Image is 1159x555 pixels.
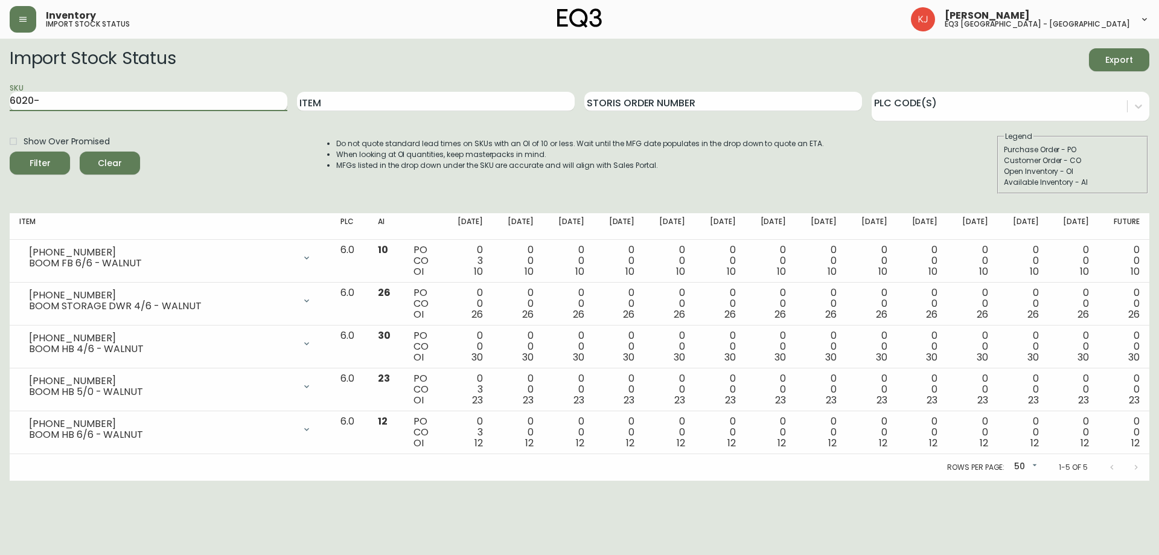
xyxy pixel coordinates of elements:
span: 23 [1078,393,1089,407]
div: 0 0 [1108,287,1140,320]
span: 26 [1128,307,1140,321]
div: 0 0 [907,245,938,277]
div: 0 0 [452,287,484,320]
span: 30 [926,350,937,364]
span: 30 [674,350,685,364]
span: 10 [828,265,837,278]
div: 0 0 [502,373,534,406]
div: 0 0 [704,245,736,277]
li: MFGs listed in the drop down under the SKU are accurate and will align with Sales Portal. [336,160,824,171]
div: 0 0 [907,373,938,406]
div: Purchase Order - PO [1004,144,1141,155]
div: 0 0 [604,373,635,406]
th: [DATE] [695,213,746,240]
div: 0 0 [1007,245,1039,277]
span: 30 [573,350,584,364]
span: 10 [474,265,483,278]
span: 10 [625,265,634,278]
span: 23 [775,393,786,407]
span: 23 [674,393,685,407]
th: [DATE] [846,213,897,240]
span: 30 [774,350,786,364]
div: [PHONE_NUMBER] [29,419,295,429]
span: 26 [573,307,584,321]
div: 0 0 [704,416,736,449]
div: 0 0 [755,373,787,406]
th: [DATE] [493,213,543,240]
span: 26 [774,307,786,321]
div: 0 0 [1007,287,1039,320]
span: Show Over Promised [24,135,110,148]
div: BOOM HB 6/6 - WALNUT [29,429,295,440]
span: 12 [1081,436,1089,450]
div: 0 0 [553,330,584,363]
div: 0 0 [1007,416,1039,449]
span: 23 [876,393,887,407]
li: Do not quote standard lead times on SKUs with an OI of 10 or less. Wait until the MFG date popula... [336,138,824,149]
span: 23 [472,393,483,407]
h2: Import Stock Status [10,48,176,71]
div: Filter [30,156,51,171]
span: 12 [777,436,786,450]
div: 0 0 [1058,373,1090,406]
div: 0 0 [553,287,584,320]
span: 30 [1128,350,1140,364]
div: BOOM HB 5/0 - WALNUT [29,387,295,397]
th: [DATE] [644,213,695,240]
td: 6.0 [331,326,368,368]
span: 10 [727,265,736,278]
div: 0 0 [1108,373,1140,406]
span: 12 [474,436,483,450]
span: OI [413,265,424,278]
span: OI [413,393,424,407]
span: 12 [929,436,937,450]
span: 12 [1131,436,1140,450]
span: 26 [471,307,483,321]
li: When looking at OI quantities, keep masterpacks in mind. [336,149,824,160]
span: Inventory [46,11,96,21]
div: 0 0 [856,330,887,363]
span: 26 [926,307,937,321]
span: 30 [522,350,534,364]
div: 0 3 [452,245,484,277]
div: 0 0 [957,245,988,277]
div: 0 0 [654,416,685,449]
div: 0 0 [957,330,988,363]
div: 0 0 [704,373,736,406]
span: 26 [724,307,736,321]
span: 30 [825,350,837,364]
span: 23 [378,371,390,385]
img: 24a625d34e264d2520941288c4a55f8e [911,7,935,31]
div: 0 0 [654,245,685,277]
span: 30 [623,350,634,364]
div: PO CO [413,287,433,320]
div: 0 0 [1108,245,1140,277]
div: PO CO [413,373,433,406]
div: 0 0 [502,330,534,363]
div: [PHONE_NUMBER]BOOM STORAGE DWR 4/6 - WALNUT [19,287,321,314]
div: Customer Order - CO [1004,155,1141,166]
span: 23 [1028,393,1039,407]
div: 0 0 [704,330,736,363]
span: 26 [378,286,391,300]
div: [PHONE_NUMBER]BOOM HB 6/6 - WALNUT [19,416,321,443]
div: 0 0 [452,330,484,363]
div: 0 0 [957,287,988,320]
div: 0 0 [856,287,887,320]
span: 26 [674,307,685,321]
span: 23 [1129,393,1140,407]
div: [PHONE_NUMBER] [29,376,295,387]
span: 23 [725,393,736,407]
div: 0 0 [755,287,787,320]
div: 0 0 [755,416,787,449]
div: 0 0 [1108,330,1140,363]
th: [DATE] [442,213,493,240]
span: 12 [980,436,988,450]
span: 12 [576,436,584,450]
span: Clear [89,156,130,171]
div: 0 0 [1007,373,1039,406]
span: 10 [1080,265,1089,278]
span: 23 [573,393,584,407]
p: Rows per page: [947,462,1004,473]
button: Export [1089,48,1149,71]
